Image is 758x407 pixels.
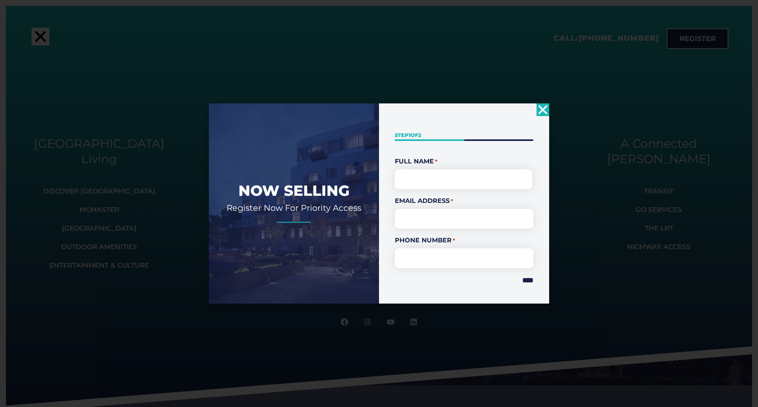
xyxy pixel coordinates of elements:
a: Close [537,103,549,116]
h2: Now Selling [221,181,367,200]
span: 2 [418,132,421,138]
label: Phone Number [395,236,533,245]
legend: Full Name [395,157,533,166]
h2: Register Now For Priority Access [221,203,367,213]
label: Email Address [395,196,533,206]
span: 1 [409,132,411,138]
p: Step of [395,131,533,139]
